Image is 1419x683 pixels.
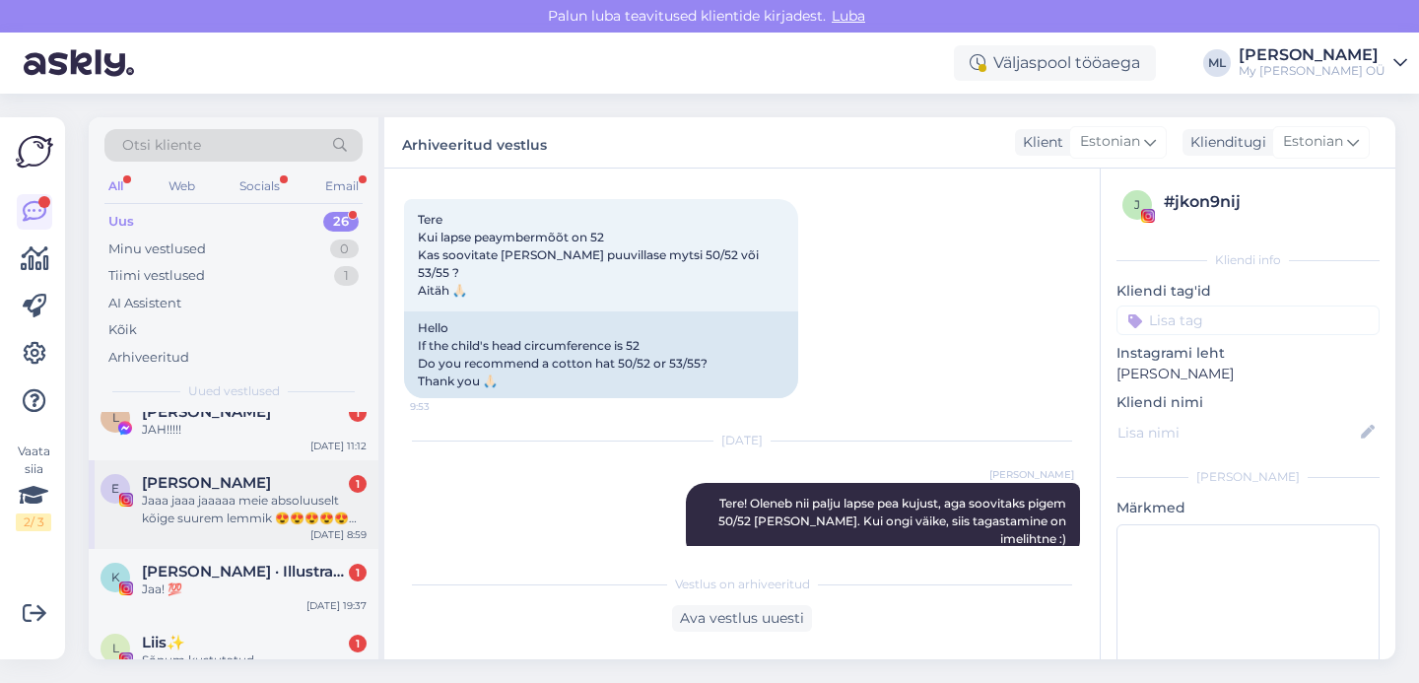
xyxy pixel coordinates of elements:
div: 1 [349,635,367,652]
p: Kliendi nimi [1116,392,1380,413]
label: Arhiveeritud vestlus [402,129,547,156]
div: Arhiveeritud [108,348,189,368]
p: Kliendi tag'id [1116,281,1380,302]
div: Ava vestlus uuesti [672,605,812,632]
div: 1 [334,266,359,286]
span: Estonian [1080,131,1140,153]
div: JAH!!!!! [142,421,367,439]
a: [PERSON_NAME]My [PERSON_NAME] OÜ [1239,47,1407,79]
img: Askly Logo [16,133,53,171]
span: L [112,641,119,655]
div: Klient [1015,132,1063,153]
div: Kõik [108,320,137,340]
div: [DATE] [404,432,1080,449]
div: # jkon9nij [1164,190,1374,214]
div: Email [321,173,363,199]
div: 1 [349,564,367,581]
span: [PERSON_NAME] [989,467,1074,482]
div: [DATE] 11:12 [310,439,367,453]
div: [PERSON_NAME] [1239,47,1385,63]
div: Jaaa jaaa jaaaaa meie absoluuselt kõige suurem lemmik 😍😍😍😍😍😍😍 [142,492,367,527]
div: Web [165,173,199,199]
div: 26 [323,212,359,232]
div: Klienditugi [1182,132,1266,153]
span: Estonian [1283,131,1343,153]
div: All [104,173,127,199]
div: Uus [108,212,134,232]
div: [DATE] 19:37 [306,598,367,613]
div: Vaata siia [16,443,51,531]
div: [PERSON_NAME] [1116,468,1380,486]
span: Tere Kui lapse peaymbermõõt on 52 Kas soovitate [PERSON_NAME] puuvillase mytsi 50/52 või 53/55 ? ... [418,212,762,298]
span: 9:53 [410,399,484,414]
div: 1 [349,404,367,422]
span: Uued vestlused [188,382,280,400]
span: Vestlus on arhiveeritud [675,576,810,593]
p: Instagrami leht [1116,343,1380,364]
div: Väljaspool tööaega [954,45,1156,81]
span: Elise Al Rifaii [142,474,271,492]
div: AI Assistent [108,294,181,313]
div: Jaa! 💯 [142,581,367,598]
div: 1 [349,475,367,493]
span: Otsi kliente [122,135,201,156]
span: E [111,481,119,496]
div: [DATE] 8:59 [310,527,367,542]
div: ML [1203,49,1231,77]
span: Tere! Oleneb nii palju lapse pea kujust, aga soovitaks pigem 50/52 [PERSON_NAME]. Kui ongi väike,... [718,496,1069,546]
span: Luba [826,7,871,25]
p: [PERSON_NAME] [1116,364,1380,384]
span: Laura Vanags [142,403,271,421]
span: Liis✨ [142,634,185,651]
span: Kadi Mõttus · Illustrator [142,563,347,581]
div: Tiimi vestlused [108,266,205,286]
div: Kliendi info [1116,251,1380,269]
input: Lisa nimi [1117,422,1357,444]
div: Hello If the child's head circumference is 52 Do you recommend a cotton hat 50/52 or 53/55? Thank... [404,311,798,398]
div: Socials [236,173,284,199]
span: K [111,570,120,584]
div: 2 / 3 [16,513,51,531]
div: My [PERSON_NAME] OÜ [1239,63,1385,79]
input: Lisa tag [1116,306,1380,335]
span: j [1134,197,1140,212]
p: Märkmed [1116,498,1380,518]
span: L [112,410,119,425]
div: Sõnum kustutatud [142,651,367,669]
div: 0 [330,239,359,259]
div: Minu vestlused [108,239,206,259]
